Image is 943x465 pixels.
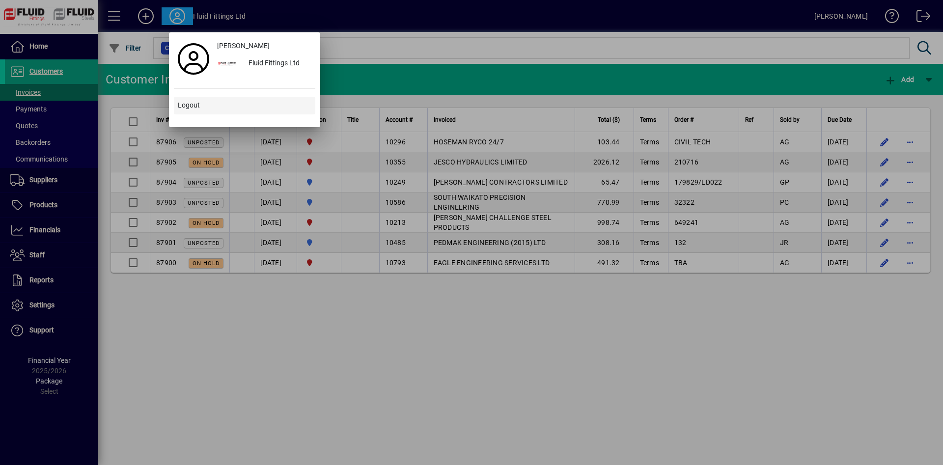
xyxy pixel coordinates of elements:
a: [PERSON_NAME] [213,37,315,55]
a: Profile [174,50,213,68]
div: Fluid Fittings Ltd [241,55,315,73]
button: Logout [174,97,315,114]
span: [PERSON_NAME] [217,41,270,51]
span: Logout [178,100,200,110]
button: Fluid Fittings Ltd [213,55,315,73]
